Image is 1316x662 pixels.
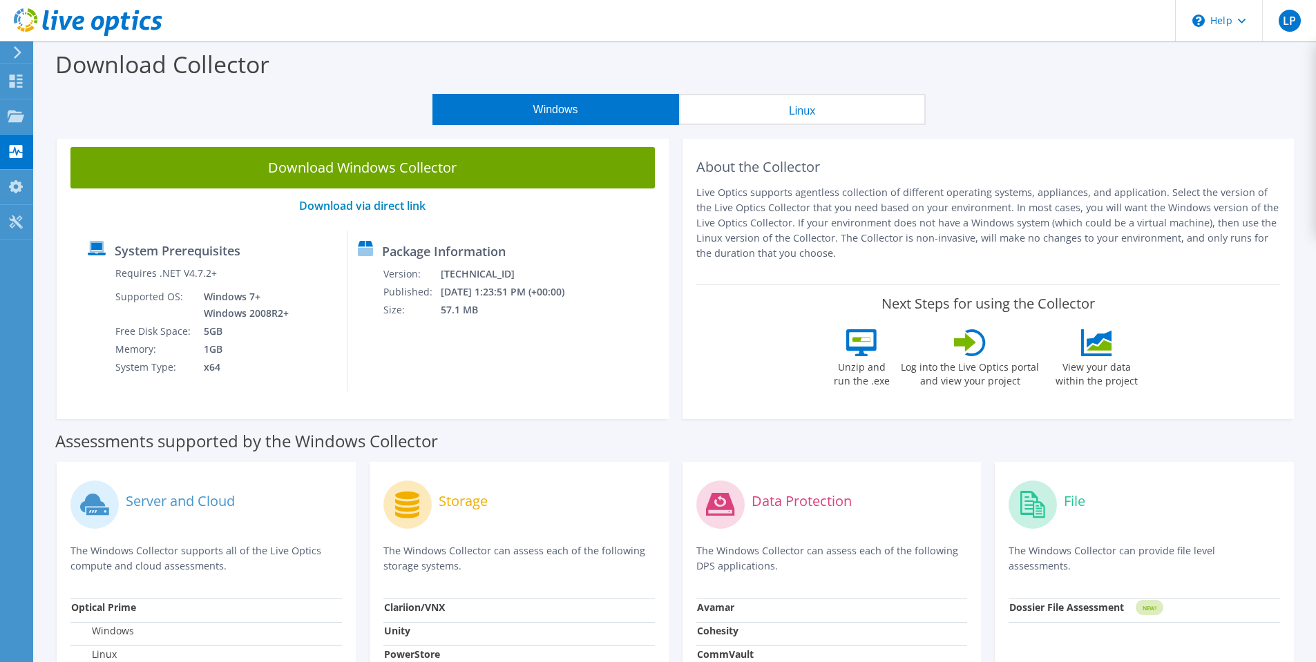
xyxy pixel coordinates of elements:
[115,266,217,280] label: Requires .NET V4.7.2+
[830,356,893,388] label: Unzip and run the .exe
[439,494,488,508] label: Storage
[1143,604,1156,612] tspan: NEW!
[432,94,679,125] button: Windows
[383,543,655,574] p: The Windows Collector can assess each of the following storage systems.
[696,543,968,574] p: The Windows Collector can assess each of the following DPS applications.
[115,322,193,340] td: Free Disk Space:
[697,648,754,661] strong: CommVault
[697,624,738,637] strong: Cohesity
[1279,10,1301,32] span: LP
[696,159,1281,175] h2: About the Collector
[193,340,292,358] td: 1GB
[383,265,440,283] td: Version:
[384,601,445,614] strong: Clariion/VNX
[382,244,506,258] label: Package Information
[71,624,134,638] label: Windows
[126,494,235,508] label: Server and Cloud
[881,295,1095,312] label: Next Steps for using the Collector
[71,601,136,614] strong: Optical Prime
[1192,14,1205,27] svg: \n
[696,185,1281,261] p: Live Optics supports agentless collection of different operating systems, appliances, and applica...
[383,301,440,319] td: Size:
[193,358,292,376] td: x64
[1047,356,1146,388] label: View your data within the project
[70,543,342,574] p: The Windows Collector supports all of the Live Optics compute and cloud assessments.
[679,94,926,125] button: Linux
[55,434,438,448] label: Assessments supported by the Windows Collector
[1009,543,1280,574] p: The Windows Collector can provide file level assessments.
[1064,494,1085,508] label: File
[115,288,193,322] td: Supported OS:
[115,244,240,257] label: System Prerequisites
[71,648,117,661] label: Linux
[299,198,426,213] a: Download via direct link
[70,147,655,188] a: Download Windows Collector
[752,494,852,508] label: Data Protection
[440,265,583,283] td: [TECHNICAL_ID]
[440,301,583,319] td: 57.1 MB
[115,358,193,376] td: System Type:
[440,283,583,301] td: [DATE] 1:23:51 PM (+00:00)
[1009,601,1124,614] strong: Dossier File Assessment
[384,648,440,661] strong: PowerStore
[193,288,292,322] td: Windows 7+ Windows 2008R2+
[115,340,193,358] td: Memory:
[384,624,410,637] strong: Unity
[697,601,734,614] strong: Avamar
[383,283,440,301] td: Published:
[193,322,292,340] td: 5GB
[900,356,1040,388] label: Log into the Live Optics portal and view your project
[55,48,269,80] label: Download Collector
